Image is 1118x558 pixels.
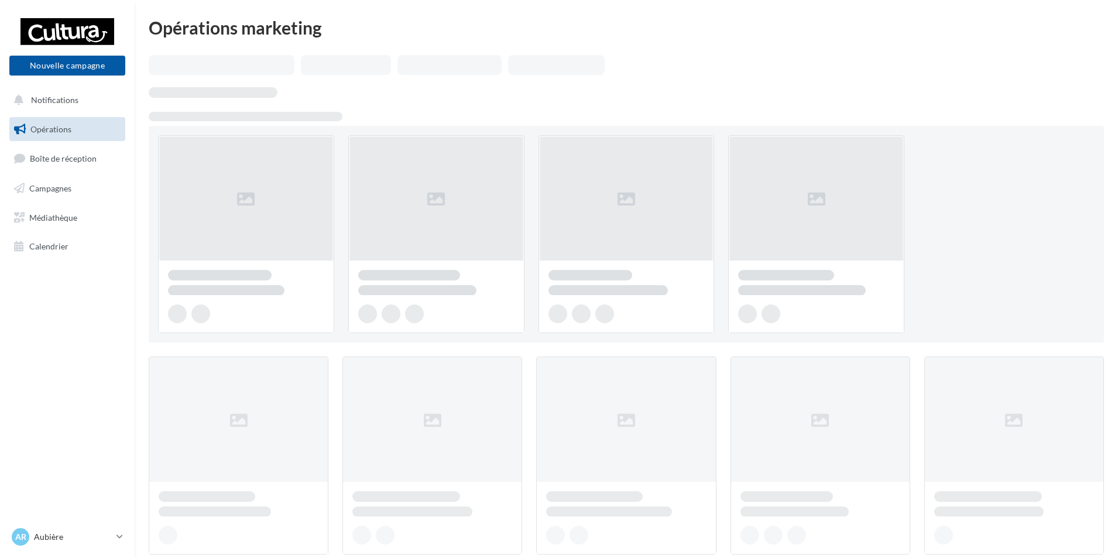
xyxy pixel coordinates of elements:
a: Ar Aubière [9,526,125,548]
a: Calendrier [7,234,128,259]
a: Opérations [7,117,128,142]
a: Boîte de réception [7,146,128,171]
span: Ar [15,531,26,543]
span: Boîte de réception [30,153,97,163]
span: Calendrier [29,241,68,251]
span: Notifications [31,95,78,105]
span: Médiathèque [29,212,77,222]
button: Nouvelle campagne [9,56,125,76]
p: Aubière [34,531,112,543]
div: Opérations marketing [149,19,1104,36]
span: Campagnes [29,183,71,193]
button: Notifications [7,88,123,112]
span: Opérations [30,124,71,134]
a: Médiathèque [7,206,128,230]
a: Campagnes [7,176,128,201]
